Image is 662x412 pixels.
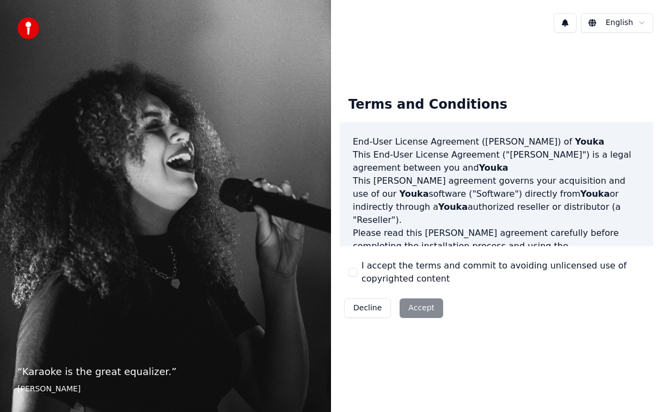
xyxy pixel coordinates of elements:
[438,202,468,212] span: Youka
[17,17,39,39] img: youka
[353,227,640,279] p: Please read this [PERSON_NAME] agreement carefully before completing the installation process and...
[479,163,508,173] span: Youka
[580,189,610,199] span: Youka
[344,298,391,318] button: Decline
[575,136,604,147] span: Youka
[400,189,429,199] span: Youka
[17,384,314,395] footer: [PERSON_NAME]
[361,259,645,285] label: I accept the terms and commit to avoiding unlicensed use of copyrighted content
[353,135,640,148] h3: End-User License Agreement ([PERSON_NAME]) of
[340,88,516,122] div: Terms and Conditions
[353,148,640,174] p: This End-User License Agreement ("[PERSON_NAME]") is a legal agreement between you and
[353,174,640,227] p: This [PERSON_NAME] agreement governs your acquisition and use of our software ("Software") direct...
[17,364,314,379] p: “ Karaoke is the great equalizer. ”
